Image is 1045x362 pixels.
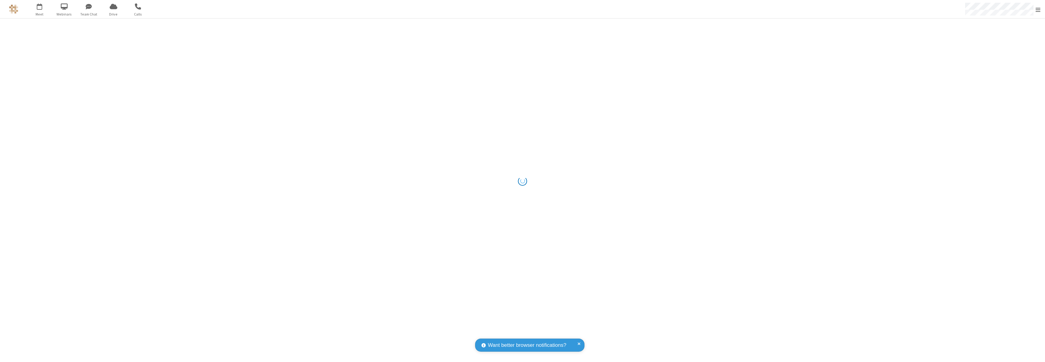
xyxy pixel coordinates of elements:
[127,12,149,17] span: Calls
[102,12,125,17] span: Drive
[488,341,566,349] span: Want better browser notifications?
[28,12,51,17] span: Meet
[77,12,100,17] span: Team Chat
[53,12,76,17] span: Webinars
[9,5,18,14] img: QA Selenium DO NOT DELETE OR CHANGE
[1030,346,1040,358] iframe: Chat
